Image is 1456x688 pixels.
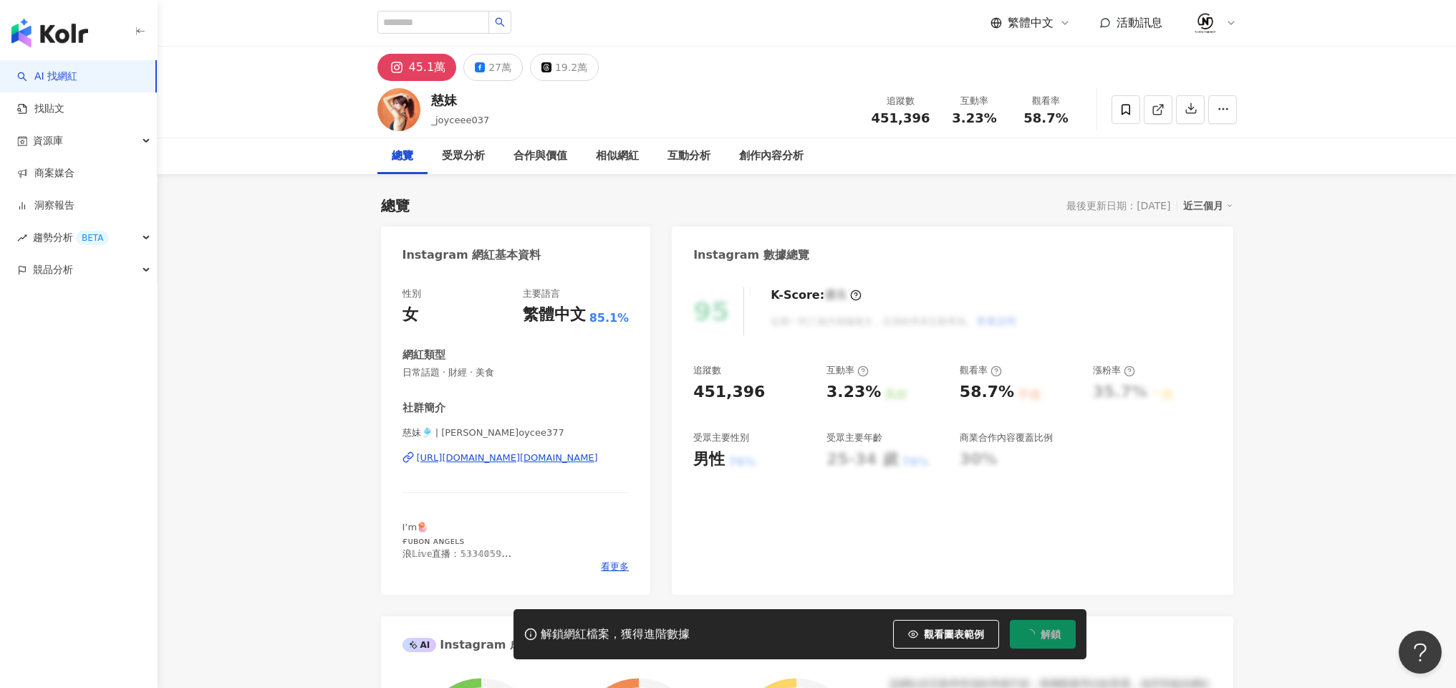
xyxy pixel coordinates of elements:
div: 觀看率 [1019,94,1074,108]
a: 找貼文 [17,102,64,116]
a: 洞察報告 [17,199,74,213]
div: 互動率 [948,94,1002,108]
span: 看更多 [601,560,629,573]
div: 相似網紅 [596,148,639,165]
div: 女 [402,304,418,326]
div: 主要語言 [523,287,560,300]
div: 受眾分析 [442,148,485,165]
div: 近三個月 [1183,196,1233,215]
div: Instagram 網紅基本資料 [402,247,541,263]
div: 追蹤數 [872,94,930,108]
div: 受眾主要年齡 [826,431,882,444]
div: 網紅類型 [402,348,445,363]
span: 資源庫 [33,125,63,157]
div: 漲粉率 [1093,364,1135,377]
div: K-Score : [771,287,862,303]
div: 19.2萬 [555,57,587,77]
div: 觀看率 [960,364,1002,377]
div: 創作內容分析 [739,148,804,165]
div: 受眾主要性別 [693,431,749,444]
div: 慈妹 [431,91,490,109]
span: search [495,17,505,27]
div: 最後更新日期：[DATE] [1066,200,1170,211]
div: 互動率 [826,364,869,377]
span: loading [1023,628,1036,640]
div: 解鎖網紅檔案，獲得進階數據 [541,627,690,642]
span: rise [17,233,27,243]
div: 451,396 [693,381,765,403]
span: 趨勢分析 [33,221,109,254]
a: 商案媒合 [17,166,74,181]
span: 解鎖 [1041,629,1061,640]
img: 02.jpeg [1192,9,1219,37]
span: _joyceee037 [431,115,490,125]
button: 19.2萬 [530,54,599,81]
div: 58.7% [960,381,1014,403]
img: logo [11,19,88,47]
button: 27萬 [463,54,523,81]
span: 58.7% [1023,111,1068,125]
span: 451,396 [872,110,930,125]
div: 總覽 [381,196,410,216]
div: 互動分析 [667,148,710,165]
a: searchAI 找網紅 [17,70,77,84]
span: 競品分析 [33,254,73,286]
span: I’m🪼 ғᴜʙᴏɴ ᴀɴɢᴇʟs 浪𝕃𝕚𝕧𝕖直播：𝟝𝟛𝟛𝟜𝟘𝟝𝟡 🄻🄾🅅🄴 自潛,歌唱,貓咪 🅦🅞🅡🅚 📩 小盒子 [402,522,512,585]
span: 活動訊息 [1117,16,1162,29]
button: 解鎖 [1010,620,1076,649]
span: 觀看圖表範例 [924,629,984,640]
div: 性別 [402,287,421,300]
div: [URL][DOMAIN_NAME][DOMAIN_NAME] [417,451,598,464]
div: BETA [76,231,109,245]
div: 合作與價值 [514,148,567,165]
div: 27萬 [488,57,511,77]
div: 45.1萬 [409,57,446,77]
div: Instagram 數據總覽 [693,247,809,263]
div: 3.23% [826,381,881,403]
img: KOL Avatar [377,88,420,131]
span: 日常話題 · 財經 · 美食 [402,366,630,379]
div: 男性 [693,449,725,471]
button: 45.1萬 [377,54,457,81]
span: 3.23% [952,111,996,125]
div: 追蹤數 [693,364,721,377]
button: 觀看圖表範例 [893,620,999,649]
div: 總覽 [392,148,413,165]
span: 慈妹🎐 | [PERSON_NAME]oycee377 [402,426,630,439]
div: 社群簡介 [402,401,445,416]
div: 商業合作內容覆蓋比例 [960,431,1053,444]
span: 85.1% [589,310,630,326]
a: [URL][DOMAIN_NAME][DOMAIN_NAME] [402,451,630,464]
div: 繁體中文 [523,304,586,326]
span: 繁體中文 [1008,15,1054,31]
